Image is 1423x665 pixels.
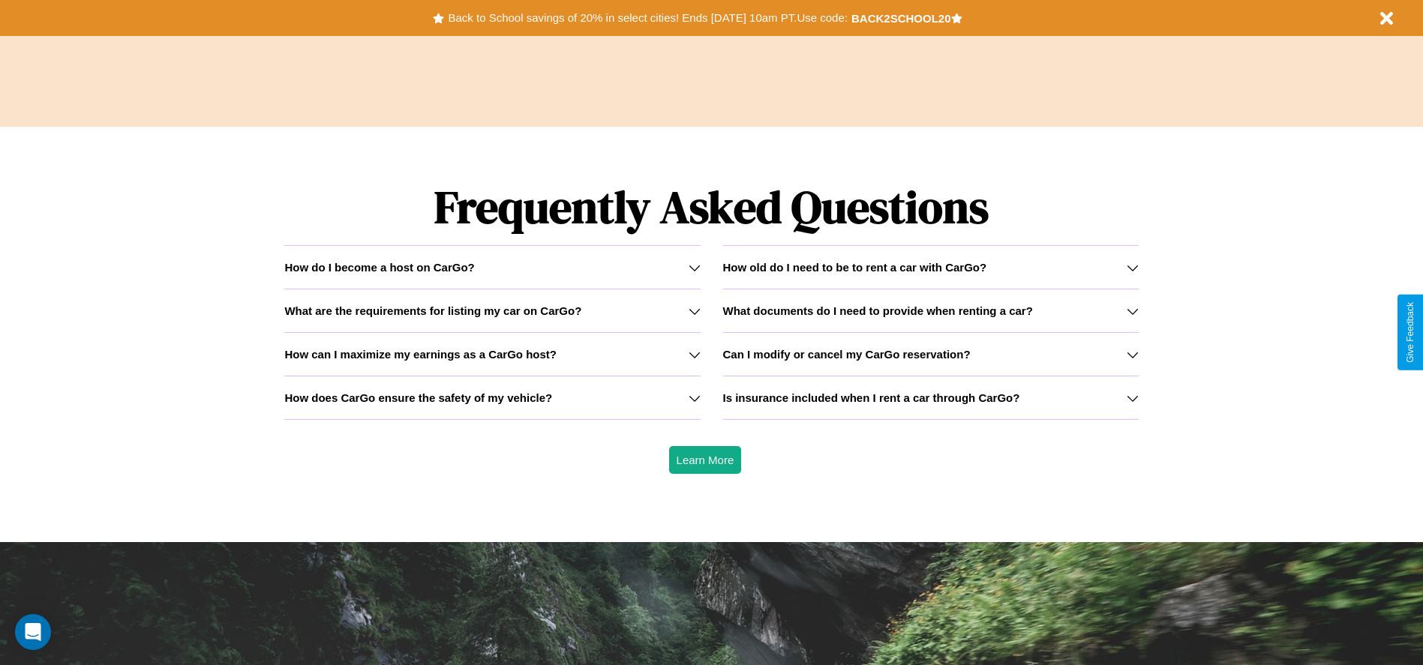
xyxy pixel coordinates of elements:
[284,304,581,317] h3: What are the requirements for listing my car on CarGo?
[723,391,1020,404] h3: Is insurance included when I rent a car through CarGo?
[284,169,1138,245] h1: Frequently Asked Questions
[723,348,971,361] h3: Can I modify or cancel my CarGo reservation?
[284,348,557,361] h3: How can I maximize my earnings as a CarGo host?
[444,7,851,28] button: Back to School savings of 20% in select cities! Ends [DATE] 10am PT.Use code:
[15,614,51,650] div: Open Intercom Messenger
[1405,302,1415,363] div: Give Feedback
[851,12,951,25] b: BACK2SCHOOL20
[284,261,474,274] h3: How do I become a host on CarGo?
[284,391,552,404] h3: How does CarGo ensure the safety of my vehicle?
[723,261,987,274] h3: How old do I need to be to rent a car with CarGo?
[669,446,742,474] button: Learn More
[723,304,1033,317] h3: What documents do I need to provide when renting a car?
